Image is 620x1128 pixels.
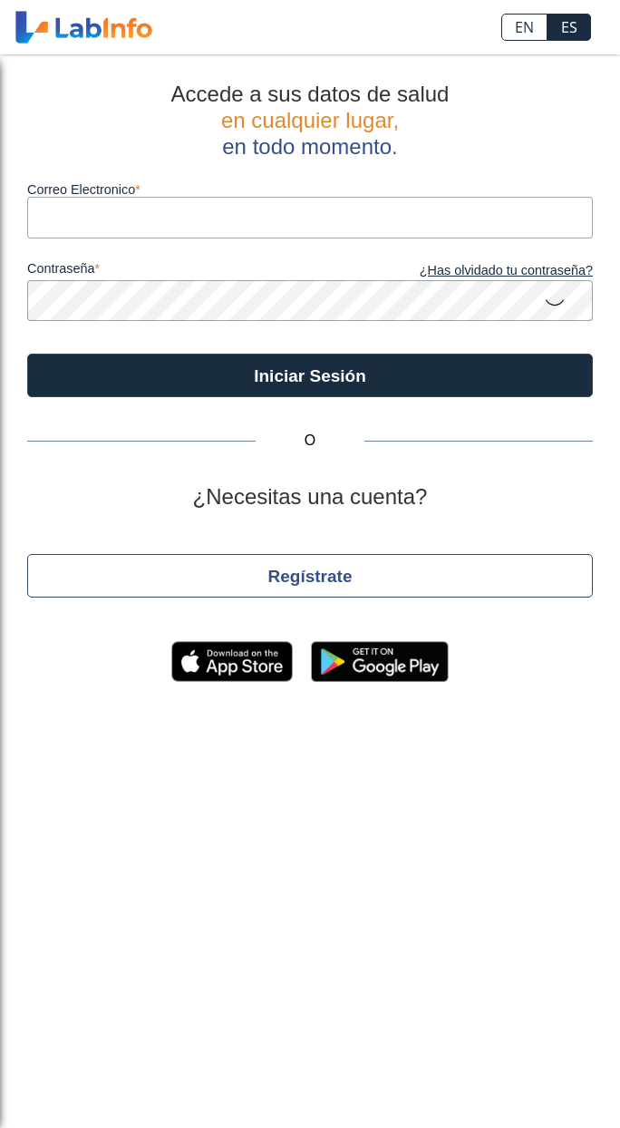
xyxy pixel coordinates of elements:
[221,108,399,132] span: en cualquier lugar,
[547,14,591,41] a: ES
[27,484,593,511] h2: ¿Necesitas una cuenta?
[27,182,593,197] label: Correo Electronico
[27,261,310,281] label: contraseña
[171,82,450,106] span: Accede a sus datos de salud
[27,354,593,397] button: Iniciar Sesión
[501,14,547,41] a: EN
[27,554,593,598] button: Regístrate
[222,134,397,159] span: en todo momento.
[310,261,593,281] a: ¿Has olvidado tu contraseña?
[256,430,364,452] span: O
